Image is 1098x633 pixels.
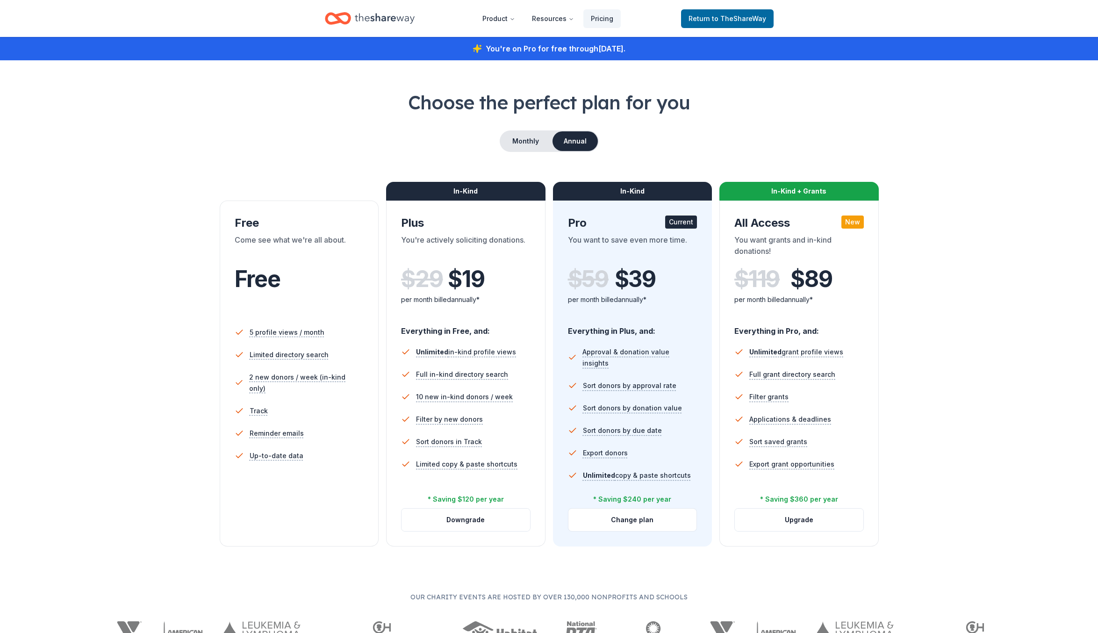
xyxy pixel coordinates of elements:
[568,216,697,230] div: Pro
[402,509,530,531] button: Downgrade
[749,348,782,356] span: Unlimited
[235,265,280,293] span: Free
[568,317,697,337] div: Everything in Plus, and:
[734,317,864,337] div: Everything in Pro, and:
[583,471,615,479] span: Unlimited
[749,436,807,447] span: Sort saved grants
[401,317,531,337] div: Everything in Free, and:
[790,266,832,292] span: $ 89
[428,494,504,505] div: * Saving $120 per year
[734,234,864,260] div: You want grants and in-kind donations!
[583,471,691,479] span: copy & paste shortcuts
[734,294,864,305] div: per month billed annually*
[749,459,834,470] span: Export grant opportunities
[841,216,864,229] div: New
[719,182,879,201] div: In-Kind + Grants
[416,348,516,356] span: in-kind profile views
[749,414,831,425] span: Applications & deadlines
[416,436,482,447] span: Sort donors in Track
[681,9,774,28] a: Returnto TheShareWay
[568,234,697,260] div: You want to save even more time.
[416,348,448,356] span: Unlimited
[749,348,843,356] span: grant profile views
[615,266,656,292] span: $ 39
[760,494,838,505] div: * Saving $360 per year
[325,7,415,29] a: Home
[475,7,621,29] nav: Main
[553,131,598,151] button: Annual
[593,494,671,505] div: * Saving $240 per year
[250,327,324,338] span: 5 profile views / month
[582,346,697,369] span: Approval & donation value insights
[689,13,766,24] span: Return
[416,391,513,403] span: 10 new in-kind donors / week
[235,216,364,230] div: Free
[583,447,628,459] span: Export donors
[401,234,531,260] div: You're actively soliciting donations.
[501,131,551,151] button: Monthly
[108,591,990,603] p: Our charity events are hosted by over 130,000 nonprofits and schools
[568,509,697,531] button: Change plan
[475,9,523,28] button: Product
[712,14,766,22] span: to TheShareWay
[416,369,508,380] span: Full in-kind directory search
[386,182,545,201] div: In-Kind
[583,380,676,391] span: Sort donors by approval rate
[749,391,789,403] span: Filter grants
[250,450,303,461] span: Up-to-date data
[749,369,835,380] span: Full grant directory search
[250,428,304,439] span: Reminder emails
[734,216,864,230] div: All Access
[401,294,531,305] div: per month billed annually*
[250,405,268,417] span: Track
[448,266,484,292] span: $ 19
[416,414,483,425] span: Filter by new donors
[665,216,697,229] div: Current
[401,216,531,230] div: Plus
[583,9,621,28] a: Pricing
[553,182,712,201] div: In-Kind
[250,349,329,360] span: Limited directory search
[108,89,990,115] h1: Choose the perfect plan for you
[249,372,364,394] span: 2 new donors / week (in-kind only)
[583,403,682,414] span: Sort donors by donation value
[416,459,517,470] span: Limited copy & paste shortcuts
[524,9,581,28] button: Resources
[583,425,662,436] span: Sort donors by due date
[735,509,863,531] button: Upgrade
[568,294,697,305] div: per month billed annually*
[235,234,364,260] div: Come see what we're all about.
